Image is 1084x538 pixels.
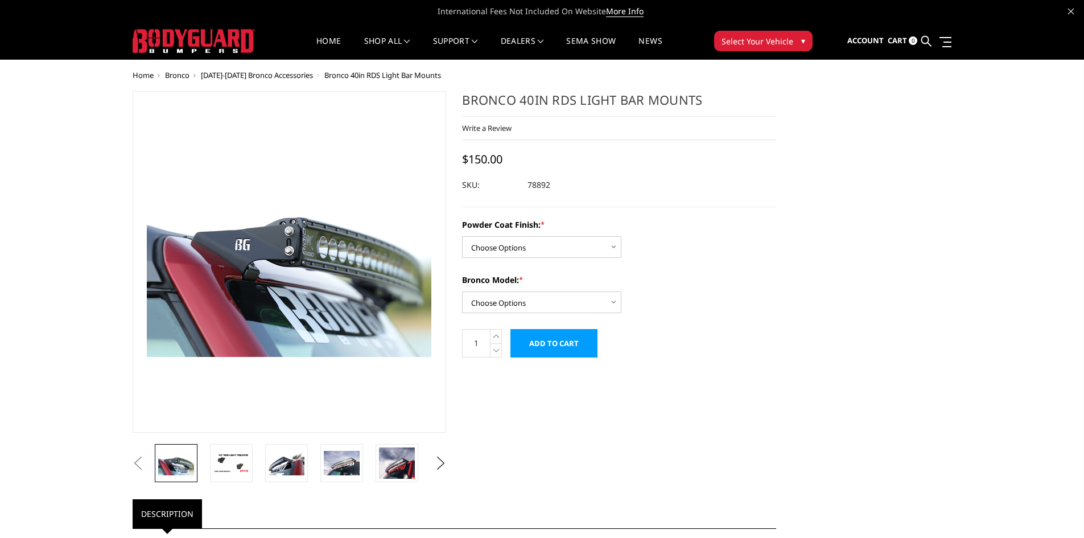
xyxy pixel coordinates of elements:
a: Write a Review [462,123,512,133]
a: Home [316,37,341,59]
a: Bronco 40in RDS Light Bar Mounts [133,91,447,433]
img: Bronco 40in RDS Light Bar Mounts [324,451,360,475]
img: BODYGUARD BUMPERS [133,29,255,53]
dd: 78892 [527,175,550,195]
a: [DATE]-[DATE] Bronco Accessories [201,70,313,80]
span: 0 [909,36,917,45]
button: Previous [130,455,147,472]
img: Bronco 40in RDS Light Bar Mounts [213,453,249,473]
dt: SKU: [462,175,519,195]
span: $150.00 [462,151,502,167]
span: Account [847,35,884,46]
h1: Bronco 40in RDS Light Bar Mounts [462,91,776,117]
a: News [638,37,662,59]
button: Next [432,455,449,472]
label: Powder Coat Finish: [462,219,776,231]
a: Cart 0 [888,26,917,56]
a: SEMA Show [566,37,616,59]
a: Home [133,70,154,80]
a: shop all [364,37,410,59]
a: Dealers [501,37,544,59]
a: Account [847,26,884,56]
a: Support [433,37,478,59]
img: Bronco 40in RDS Light Bar Mounts [379,447,415,479]
span: Cart [888,35,907,46]
button: Select Your Vehicle [714,31,813,51]
img: Bronco 40in RDS Light Bar Mounts [269,451,304,475]
a: More Info [606,6,644,17]
a: Bronco [165,70,189,80]
input: Add to Cart [510,329,597,358]
label: Bronco Model: [462,274,776,286]
img: Bronco 40in RDS Light Bar Mounts [158,451,194,475]
span: Bronco 40in RDS Light Bar Mounts [324,70,441,80]
span: Select Your Vehicle [722,35,793,47]
a: Description [133,499,202,528]
span: ▾ [801,35,805,47]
